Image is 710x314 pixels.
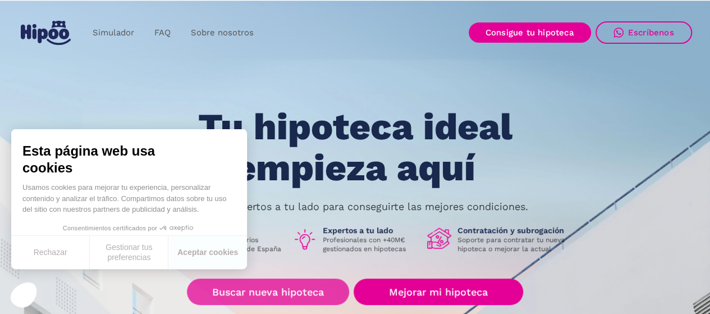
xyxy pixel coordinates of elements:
a: Sobre nosotros [181,22,264,44]
a: home [19,16,74,49]
h1: Tu hipoteca ideal empieza aquí [142,107,567,188]
a: Consigue tu hipoteca [469,22,591,43]
h1: Contratación y subrogación [457,225,573,235]
div: Escríbenos [628,28,674,38]
p: Soporte para contratar tu nueva hipoteca o mejorar la actual [457,235,573,253]
a: Escríbenos [596,21,692,44]
a: Mejorar mi hipoteca [354,279,523,305]
a: Buscar nueva hipoteca [187,279,349,305]
p: Nuestros expertos a tu lado para conseguirte las mejores condiciones. [182,202,528,211]
a: FAQ [144,22,181,44]
p: Profesionales con +40M€ gestionados en hipotecas [323,235,418,253]
a: Simulador [83,22,144,44]
h1: Expertos a tu lado [323,225,418,235]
